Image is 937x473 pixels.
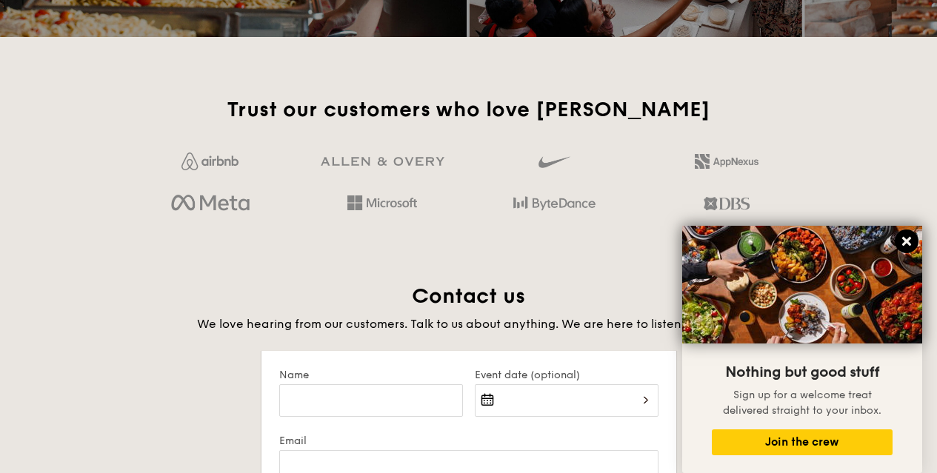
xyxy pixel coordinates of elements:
h2: Trust our customers who love [PERSON_NAME] [130,96,807,123]
img: 2L6uqdT+6BmeAFDfWP11wfMG223fXktMZIL+i+lTG25h0NjUBKOYhdW2Kn6T+C0Q7bASH2i+1JIsIulPLIv5Ss6l0e291fRVW... [695,154,758,169]
span: We love hearing from our customers. Talk to us about anything. We are here to listen and help. [197,317,740,331]
img: DSC07876-Edit02-Large.jpeg [682,226,922,343]
span: Sign up for a welcome treat delivered straight to your inbox. [723,389,881,417]
label: Event date (optional) [475,369,658,381]
img: GRg3jHAAAAABJRU5ErkJggg== [321,157,444,167]
button: Join the crew [712,429,893,455]
span: Contact us [412,284,525,309]
button: Close [895,229,918,253]
img: meta.d311700b.png [171,191,249,216]
img: Jf4Dw0UUCKFd4aYAAAAASUVORK5CYII= [181,152,239,170]
label: Email [279,435,658,447]
img: dbs.a5bdd427.png [704,191,749,216]
img: gdlseuq06himwAAAABJRU5ErkJggg== [538,150,570,175]
img: bytedance.dc5c0c88.png [513,191,596,216]
label: Name [279,369,463,381]
span: Nothing but good stuff [725,363,879,381]
img: Hd4TfVa7bNwuIo1gAAAAASUVORK5CYII= [347,195,417,210]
